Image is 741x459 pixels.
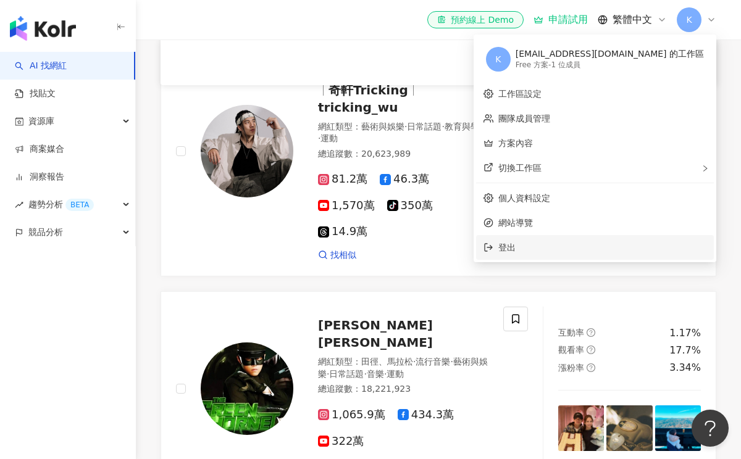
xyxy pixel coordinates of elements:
span: 322萬 [318,435,364,448]
span: 1,065.9萬 [318,408,385,421]
span: rise [15,201,23,209]
a: KOL Avatar吳奇軒[PERSON_NAME]奇軒Trickingtricking_wu網紅類型：藝術與娛樂·日常話題·教育與學習·運動總追蹤數：20,623,98981.2萬46.3萬1... [161,27,716,277]
a: 方案內容 [498,138,533,148]
span: 運動 [387,369,404,379]
img: post-image [606,405,652,451]
a: 個人資料設定 [498,193,550,203]
span: 奇軒Tricking [329,83,408,97]
img: post-image [655,405,701,451]
span: [PERSON_NAME] [PERSON_NAME] [318,318,433,350]
span: K [686,13,692,27]
span: · [413,357,416,366]
div: 1.17% [669,326,701,340]
a: 找貼文 [15,88,56,100]
a: 商案媒合 [15,143,64,155]
span: 競品分析 [28,218,63,246]
span: 田徑、馬拉松 [361,357,413,366]
div: 總追蹤數 ： 18,221,923 [318,383,488,395]
span: 教育與學習 [445,122,488,131]
img: KOL Avatar [201,105,293,197]
span: question-circle [587,363,595,372]
span: 434.3萬 [398,408,454,421]
span: 1,570萬 [318,199,375,212]
span: 資源庫 [28,107,54,135]
div: 預約線上 Demo [437,14,514,26]
span: 趨勢分析 [28,191,94,218]
span: · [364,369,366,379]
span: · [384,369,387,379]
span: question-circle [587,328,595,337]
img: logo [10,16,76,41]
span: 登出 [498,242,516,252]
a: 找相似 [318,249,356,262]
span: · [327,369,329,379]
a: 申請試用 [534,14,588,26]
span: · [450,357,453,366]
span: 漲粉率 [558,363,584,373]
iframe: Help Scout Beacon - Open [692,410,729,447]
div: [EMAIL_ADDRESS][DOMAIN_NAME] 的工作區 [516,48,704,60]
span: 互動率 [558,328,584,337]
span: 81.2萬 [318,173,367,186]
a: 洞察報告 [15,171,64,183]
span: question-circle [587,345,595,354]
img: post-image [558,405,604,451]
span: 日常話題 [329,369,364,379]
span: 藝術與娛樂 [318,357,488,379]
span: 觀看率 [558,345,584,355]
div: BETA [65,199,94,211]
span: 流行音樂 [416,357,450,366]
span: 46.3萬 [380,173,429,186]
a: 團隊成員管理 [498,114,550,123]
a: 預約線上 Demo [427,11,524,28]
span: · [442,122,444,131]
span: K [495,52,501,66]
span: · [404,122,407,131]
span: 繁體中文 [613,13,652,27]
span: 運動 [320,133,338,143]
a: searchAI 找網紅 [15,60,67,72]
div: 網紅類型 ： [318,121,488,145]
span: tricking_wu [318,100,398,115]
span: 網站導覽 [498,216,706,229]
img: KOL Avatar [201,342,293,435]
span: 日常話題 [407,122,442,131]
span: 切換工作區 [498,163,542,173]
div: 總追蹤數 ： 20,623,989 [318,148,488,160]
span: 藝術與娛樂 [361,122,404,131]
div: 3.34% [669,361,701,374]
span: 350萬 [387,199,433,212]
span: 14.9萬 [318,225,367,238]
div: 17.7% [669,344,701,357]
div: Free 方案 - 1 位成員 [516,60,704,70]
span: · [318,133,320,143]
a: 工作區設定 [498,89,542,99]
div: 網紅類型 ： [318,356,488,380]
span: 音樂 [367,369,384,379]
span: right [701,165,709,172]
span: 找相似 [330,249,356,262]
